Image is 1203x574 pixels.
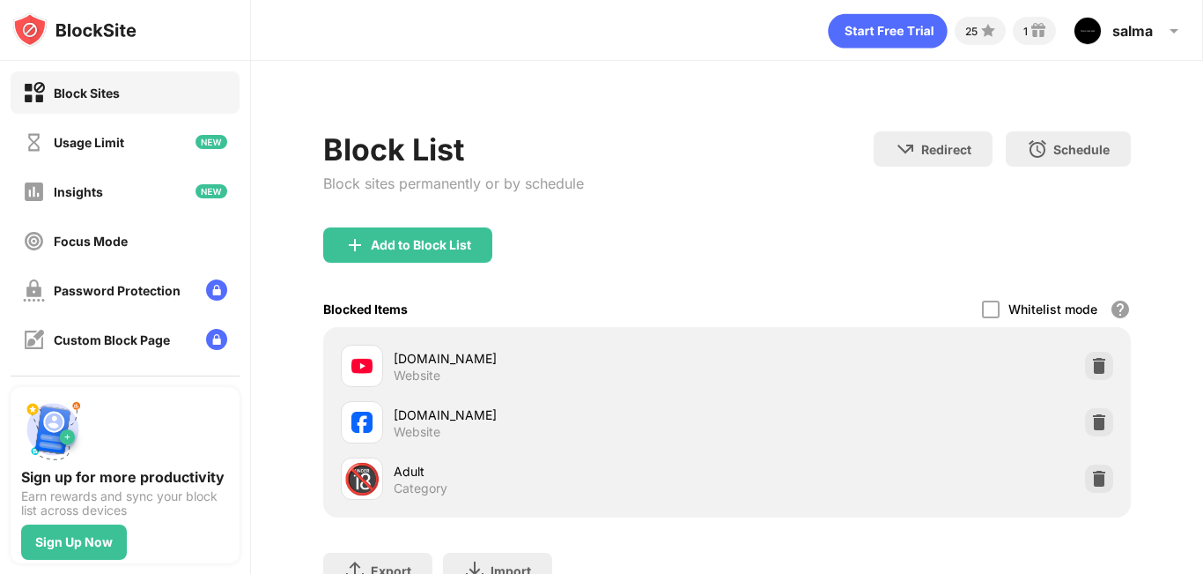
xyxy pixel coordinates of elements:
div: Block sites permanently or by schedule [323,175,584,192]
div: Usage Limit [54,135,124,150]
img: favicons [351,412,373,433]
img: ACg8ocJegCoKsQ0VpggJMpCY4FkrHUNNz6LJYJTlvRF6YECjj_apmXk=s96-c [1074,17,1102,45]
img: new-icon.svg [196,184,227,198]
div: Block List [323,131,584,168]
div: [DOMAIN_NAME] [394,349,727,368]
div: [DOMAIN_NAME] [394,406,727,424]
div: Custom Block Page [54,332,170,347]
div: Add to Block List [371,238,471,252]
div: Category [394,481,447,496]
img: block-on.svg [23,82,45,104]
div: Sign Up Now [35,535,113,549]
div: Website [394,368,440,384]
div: 🔞 [343,461,380,497]
img: points-small.svg [978,20,999,41]
div: Whitelist mode [1008,302,1097,317]
div: Block Sites [54,86,120,101]
img: focus-off.svg [23,230,45,252]
img: new-icon.svg [196,135,227,149]
img: insights-off.svg [23,181,45,203]
div: Earn rewards and sync your block list across devices [21,489,229,518]
div: Focus Mode [54,234,128,249]
div: salma [1112,22,1153,40]
img: lock-menu.svg [206,329,227,350]
img: customize-block-page-off.svg [23,329,45,351]
img: time-usage-off.svg [23,131,45,153]
img: favicons [351,355,373,376]
img: lock-menu.svg [206,280,227,301]
div: Redirect [921,142,971,157]
img: logo-blocksite.svg [12,12,137,48]
div: 25 [965,25,978,38]
div: Website [394,424,440,440]
div: Password Protection [54,283,181,298]
div: Schedule [1053,142,1110,157]
div: Adult [394,462,727,481]
img: push-signup.svg [21,398,85,461]
div: Sign up for more productivity [21,468,229,486]
img: reward-small.svg [1028,20,1049,41]
div: Blocked Items [323,302,408,317]
div: animation [828,13,948,48]
img: password-protection-off.svg [23,280,45,302]
div: 1 [1023,25,1028,38]
div: Insights [54,184,103,199]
